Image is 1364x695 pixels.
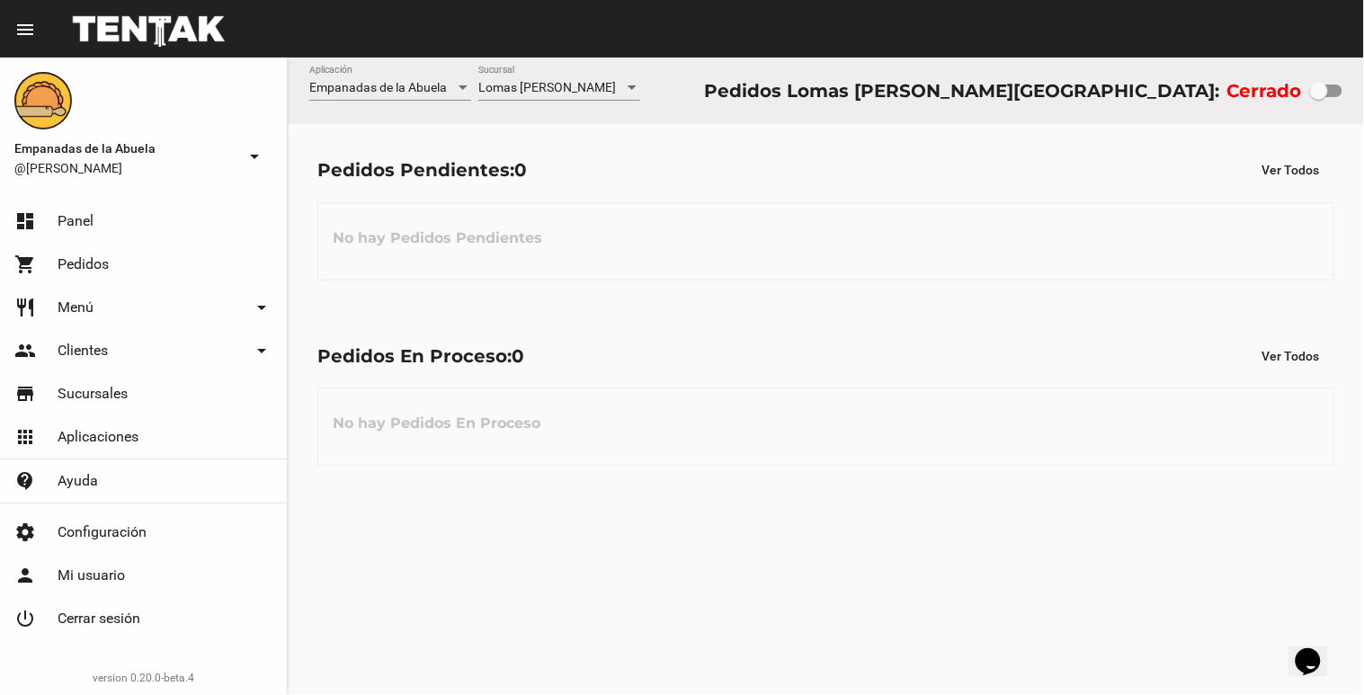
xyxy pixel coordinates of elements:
div: Pedidos Lomas [PERSON_NAME][GEOGRAPHIC_DATA]: [704,76,1219,105]
div: version 0.20.0-beta.4 [14,669,272,687]
iframe: chat widget [1288,623,1346,677]
span: Configuración [58,523,147,541]
mat-icon: contact_support [14,470,36,492]
mat-icon: arrow_drop_down [251,340,272,361]
span: Empanadas de la Abuela [14,138,236,159]
span: Ver Todos [1262,163,1320,177]
span: Panel [58,212,94,230]
span: Pedidos [58,255,109,273]
mat-icon: power_settings_new [14,608,36,629]
mat-icon: store [14,383,36,405]
mat-icon: restaurant [14,297,36,318]
mat-icon: menu [14,19,36,40]
span: Cerrar sesión [58,610,140,628]
span: Lomas [PERSON_NAME] [478,80,616,94]
mat-icon: arrow_drop_down [244,146,265,167]
span: 0 [512,345,524,367]
span: Mi usuario [58,566,125,584]
span: Empanadas de la Abuela [309,80,447,94]
mat-icon: dashboard [14,210,36,232]
h3: No hay Pedidos En Proceso [318,397,555,450]
span: @[PERSON_NAME] [14,159,236,177]
mat-icon: settings [14,521,36,543]
span: Clientes [58,342,108,360]
label: Cerrado [1227,76,1302,105]
span: Menú [58,298,94,316]
img: f0136945-ed32-4f7c-91e3-a375bc4bb2c5.png [14,72,72,129]
mat-icon: shopping_cart [14,254,36,275]
div: Pedidos En Proceso: [317,342,524,370]
span: Aplicaciones [58,428,138,446]
mat-icon: people [14,340,36,361]
mat-icon: apps [14,426,36,448]
span: Ayuda [58,472,98,490]
span: 0 [514,159,527,181]
h3: No hay Pedidos Pendientes [318,211,557,265]
span: Sucursales [58,385,128,403]
button: Ver Todos [1248,154,1334,186]
button: Ver Todos [1248,340,1334,372]
div: Pedidos Pendientes: [317,156,527,184]
mat-icon: person [14,565,36,586]
span: Ver Todos [1262,349,1320,363]
mat-icon: arrow_drop_down [251,297,272,318]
